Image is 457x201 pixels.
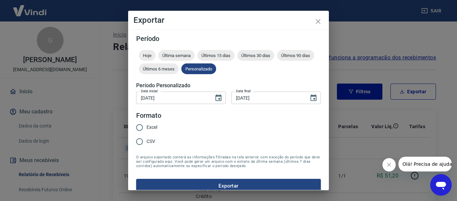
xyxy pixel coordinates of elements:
[139,63,179,74] div: Últimos 6 meses
[398,157,452,171] iframe: Mensagem da empresa
[197,50,235,61] div: Últimos 15 dias
[139,50,156,61] div: Hoje
[212,91,225,105] button: Choose date, selected date is 11 de jan de 2025
[382,158,396,171] iframe: Fechar mensagem
[236,89,251,94] label: Data final
[4,5,56,10] span: Olá! Precisa de ajuda?
[158,50,195,61] div: Última semana
[277,50,314,61] div: Últimos 90 dias
[139,53,156,58] span: Hoje
[197,53,235,58] span: Últimos 15 dias
[277,53,314,58] span: Últimos 90 dias
[136,92,209,104] input: DD/MM/YYYY
[310,13,326,30] button: close
[237,50,274,61] div: Últimos 30 dias
[136,179,321,193] button: Exportar
[133,16,324,24] h4: Exportar
[147,138,155,145] span: CSV
[136,35,321,42] h5: Período
[158,53,195,58] span: Última semana
[237,53,274,58] span: Últimos 30 dias
[136,155,321,168] span: O arquivo exportado conterá as informações filtradas na tela anterior com exceção do período que ...
[136,111,161,120] legend: Formato
[181,63,216,74] div: Personalizado
[181,66,216,71] span: Personalizado
[307,91,320,105] button: Choose date, selected date is 13 de jan de 2025
[136,82,321,89] h5: Período Personalizado
[231,92,304,104] input: DD/MM/YYYY
[430,174,452,196] iframe: Botão para abrir a janela de mensagens
[147,124,157,131] span: Excel
[141,89,158,94] label: Data inicial
[139,66,179,71] span: Últimos 6 meses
